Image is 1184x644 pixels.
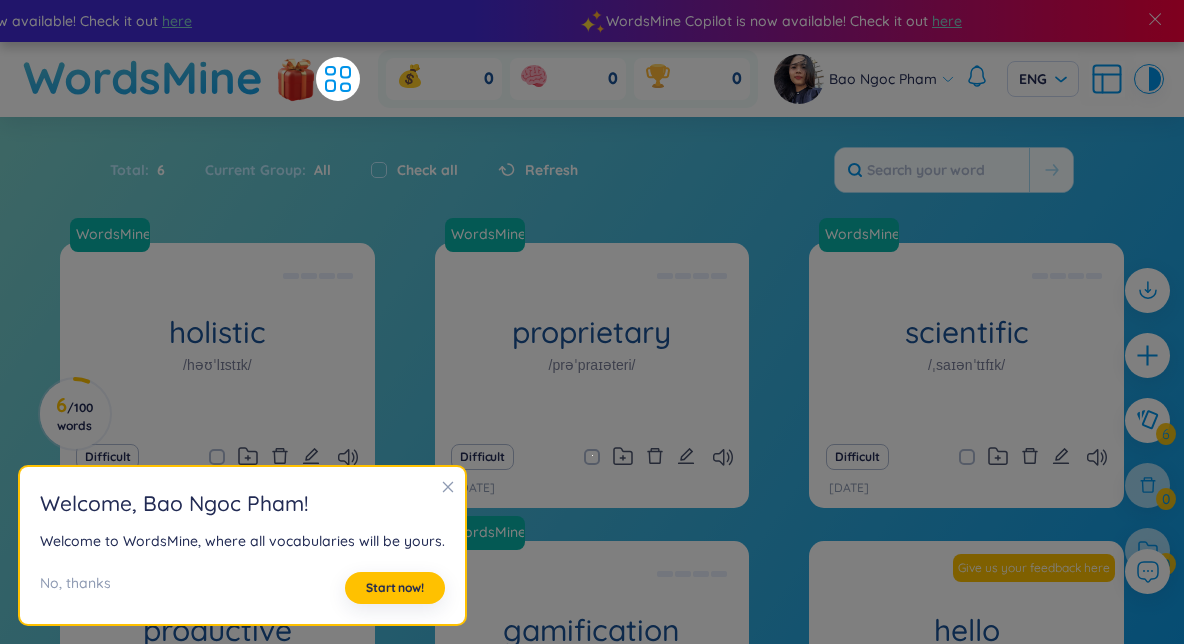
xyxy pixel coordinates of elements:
button: Start now! [345,572,445,604]
h2: Welcome , Bao Ngoc Pham ! [40,487,445,520]
h1: /prəˈpraɪəteri/ [549,354,636,376]
span: / 100 words [57,400,93,433]
a: WordsMine [445,218,533,252]
h1: holistic [60,315,375,350]
img: avatar [774,54,824,104]
label: Check all [397,159,458,181]
a: WordsMine [70,218,158,252]
span: 0 [732,68,742,90]
span: ENG [1019,69,1067,89]
a: WordsMine [443,522,527,542]
span: edit [302,447,320,465]
span: here [931,10,961,32]
div: Current Group : [185,149,351,191]
a: WordsMine [445,516,533,550]
button: edit [677,443,695,471]
button: Difficult [826,444,889,470]
div: Total : [110,149,185,191]
img: flashSalesIcon.a7f4f837.png [276,48,316,108]
span: delete [271,447,289,465]
h1: proprietary [435,315,750,350]
p: [DATE] [829,479,869,498]
h3: 6 [52,397,97,433]
span: edit [1052,447,1070,465]
a: avatar [774,54,829,104]
h1: scientific [809,315,1124,350]
h1: /həʊˈlɪstɪk/ [183,354,252,376]
span: edit [677,447,695,465]
span: Refresh [525,159,578,181]
h1: /ˌsaɪənˈtɪfɪk/ [928,354,1005,376]
div: No, thanks [40,572,111,604]
button: edit [302,443,320,471]
span: 0 [608,68,618,90]
p: [DATE] [455,479,495,498]
button: delete [271,443,289,471]
a: WordsMine [819,218,907,252]
button: Difficult [451,444,514,470]
a: WordsMine [68,224,152,244]
span: 0 [484,68,494,90]
button: delete [646,443,664,471]
button: delete [1021,443,1039,471]
button: Difficult [76,444,139,470]
span: delete [646,447,664,465]
span: Bao Ngoc Pham [829,68,937,90]
a: WordsMine [23,42,263,113]
span: Start now! [366,580,424,596]
input: Search your word [835,148,1029,192]
a: WordsMine [817,224,901,244]
span: 6 [149,159,165,181]
button: edit [1052,443,1070,471]
div: Welcome to WordsMine, where all vocabularies will be yours. [40,530,445,552]
span: plus [1135,343,1160,368]
a: WordsMine [443,224,527,244]
span: delete [1021,447,1039,465]
span: All [306,161,331,179]
span: here [161,10,191,32]
span: close [441,480,455,494]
